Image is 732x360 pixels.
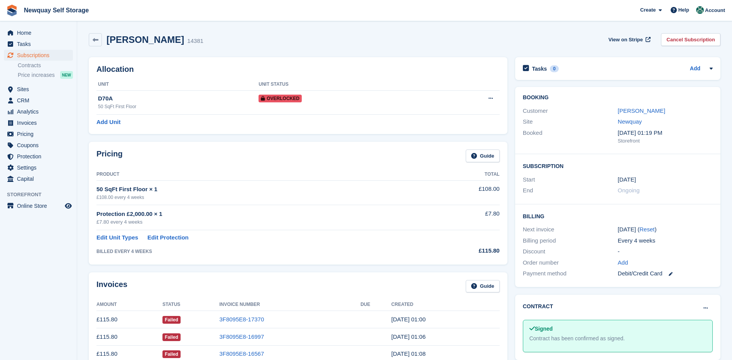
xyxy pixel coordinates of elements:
[4,162,73,173] a: menu
[187,37,203,46] div: 14381
[96,149,123,162] h2: Pricing
[618,225,713,234] div: [DATE] ( )
[96,233,138,242] a: Edit Unit Types
[618,175,636,184] time: 2023-02-13 00:00:00 UTC
[523,212,713,220] h2: Billing
[4,129,73,139] a: menu
[96,218,425,226] div: £7.80 every 4 weeks
[532,65,547,72] h2: Tasks
[425,246,499,255] div: £115.80
[4,106,73,117] a: menu
[618,129,713,138] div: [DATE] 01:19 PM
[618,107,665,114] a: [PERSON_NAME]
[98,94,259,103] div: D70A
[605,33,652,46] a: View on Stripe
[4,50,73,61] a: menu
[696,6,704,14] img: JON
[96,185,425,194] div: 50 SqFt First Floor × 1
[618,269,713,278] div: Debit/Credit Card
[96,280,127,293] h2: Invoices
[618,118,642,125] a: Newquay
[4,200,73,211] a: menu
[4,173,73,184] a: menu
[96,248,425,255] div: BILLED EVERY 4 WEEKS
[96,65,500,74] h2: Allocation
[17,162,63,173] span: Settings
[529,325,706,333] div: Signed
[425,205,499,230] td: £7.80
[96,168,425,181] th: Product
[6,5,18,16] img: stora-icon-8386f47178a22dfd0bd8f6a31ec36ba5ce8667c1dd55bd0f319d3a0aa187defe.svg
[639,226,654,233] a: Reset
[391,316,426,323] time: 2025-07-28 00:00:16 UTC
[523,236,618,245] div: Billing period
[162,350,181,358] span: Failed
[17,84,63,95] span: Sites
[523,107,618,115] div: Customer
[425,180,499,205] td: £108.00
[618,247,713,256] div: -
[705,7,725,14] span: Account
[523,175,618,184] div: Start
[17,106,63,117] span: Analytics
[391,333,426,340] time: 2025-06-30 00:06:21 UTC
[550,65,559,72] div: 0
[96,78,259,91] th: Unit
[17,117,63,128] span: Invoices
[523,302,553,311] h2: Contract
[17,140,63,151] span: Coupons
[219,316,264,323] a: 3F8095E8-17370
[219,299,360,311] th: Invoice Number
[64,201,73,211] a: Preview store
[162,299,219,311] th: Status
[466,149,500,162] a: Guide
[661,33,720,46] a: Cancel Subscription
[523,186,618,195] div: End
[523,162,713,170] h2: Subscription
[96,210,425,219] div: Protection £2,000.00 × 1
[523,95,713,101] h2: Booking
[523,117,618,126] div: Site
[17,200,63,211] span: Online Store
[96,311,162,328] td: £115.80
[4,117,73,128] a: menu
[96,118,120,127] a: Add Unit
[18,62,73,69] a: Contracts
[391,350,426,357] time: 2025-06-02 00:08:38 UTC
[4,27,73,38] a: menu
[17,95,63,106] span: CRM
[618,137,713,145] div: Storefront
[21,4,92,17] a: Newquay Self Storage
[609,36,643,44] span: View on Stripe
[98,103,259,110] div: 50 SqFt First Floor
[4,39,73,49] a: menu
[17,129,63,139] span: Pricing
[96,299,162,311] th: Amount
[391,299,500,311] th: Created
[618,236,713,245] div: Every 4 weeks
[618,187,640,194] span: Ongoing
[219,350,264,357] a: 3F8095E8-16567
[18,71,73,79] a: Price increases NEW
[17,151,63,162] span: Protection
[7,191,77,199] span: Storefront
[4,151,73,162] a: menu
[640,6,656,14] span: Create
[96,194,425,201] div: £108.00 every 4 weeks
[523,129,618,145] div: Booked
[147,233,189,242] a: Edit Protection
[618,258,628,267] a: Add
[96,328,162,346] td: £115.80
[523,247,618,256] div: Discount
[17,173,63,184] span: Capital
[17,50,63,61] span: Subscriptions
[60,71,73,79] div: NEW
[678,6,689,14] span: Help
[360,299,391,311] th: Due
[162,316,181,324] span: Failed
[162,333,181,341] span: Failed
[17,27,63,38] span: Home
[17,39,63,49] span: Tasks
[425,168,499,181] th: Total
[18,71,55,79] span: Price increases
